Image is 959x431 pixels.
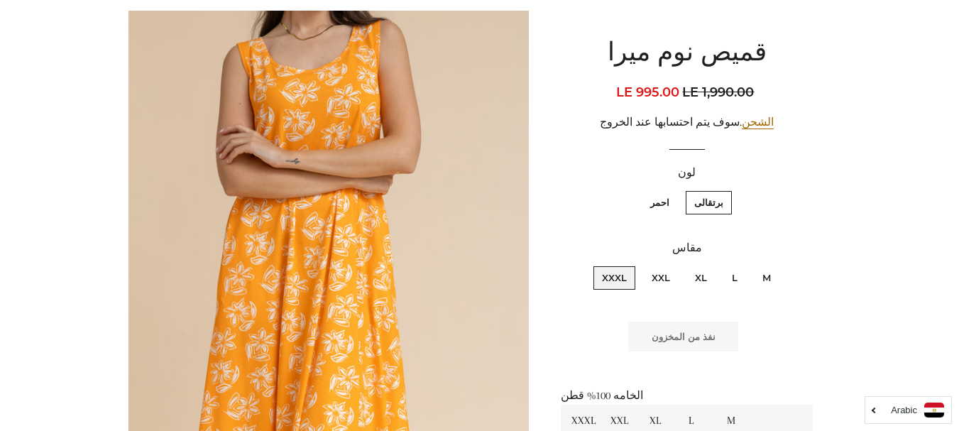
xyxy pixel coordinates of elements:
[872,403,944,418] a: Arabic
[686,266,716,290] label: XL
[754,266,779,290] label: M
[561,164,813,182] label: لون
[593,266,635,290] label: XXXL
[561,239,813,257] label: مقاس
[561,114,813,131] div: .سوف يتم احتسابها عند الخروج
[652,331,716,342] span: نفذ من المخزون
[891,405,917,415] i: Arabic
[628,322,738,351] button: نفذ من المخزون
[723,266,746,290] label: L
[616,84,679,100] span: LE 995.00
[682,82,757,102] span: LE 1,990.00
[561,36,813,72] h1: قميص نوم ميرا
[686,191,732,214] label: برتقالى
[642,191,678,214] label: احمر
[643,266,679,290] label: XXL
[742,116,774,129] a: الشحن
